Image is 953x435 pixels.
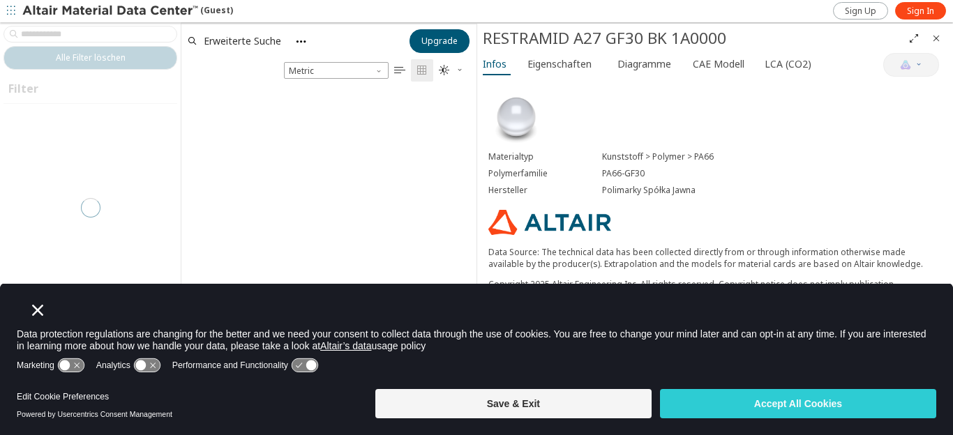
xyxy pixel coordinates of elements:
[389,59,411,82] button: Table View
[617,53,671,75] span: Diagramme
[488,210,611,235] img: Logo - Provider
[833,2,888,20] a: Sign Up
[900,59,911,70] img: AI Copilot
[394,65,405,76] i: 
[693,53,744,75] span: CAE Modell
[925,27,947,49] button: Close
[602,168,943,179] div: PA66-GF30
[22,4,200,18] img: Altair Material Data Center
[22,4,233,18] div: (Guest)
[895,2,946,20] a: Sign In
[602,185,943,196] div: Polimarky Spółka Jawna
[488,90,544,146] img: Material Type Image
[488,278,942,420] div: Copyright 2025 Altair Engineering Inc. All rights reserved. Copyright notice does not imply publi...
[483,27,903,49] div: RESTRAMID A27 GF30 BK 1A0000
[903,27,925,49] button: Full Screen
[602,151,943,162] div: Kunststoff > Polymer > PA66
[907,6,934,17] span: Sign In
[439,65,450,76] i: 
[488,151,602,162] div: Materialtyp
[204,36,281,46] span: Erweiterte Suche
[421,36,458,47] span: Upgrade
[483,53,506,75] span: Infos
[488,185,602,196] div: Hersteller
[433,59,470,82] button: Theme
[284,62,389,79] span: Metric
[488,246,942,270] p: Data Source: The technical data has been collected directly from or through information otherwise...
[410,29,470,53] button: Upgrade
[527,53,592,75] span: Eigenschaften
[883,53,939,77] button: AI Copilot
[845,6,876,17] span: Sign Up
[488,168,602,179] div: Polymerfamilie
[284,62,389,79] div: Unit System
[765,53,811,75] span: LCA (CO2)
[411,59,433,82] button: Tile View
[417,65,428,76] i: 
